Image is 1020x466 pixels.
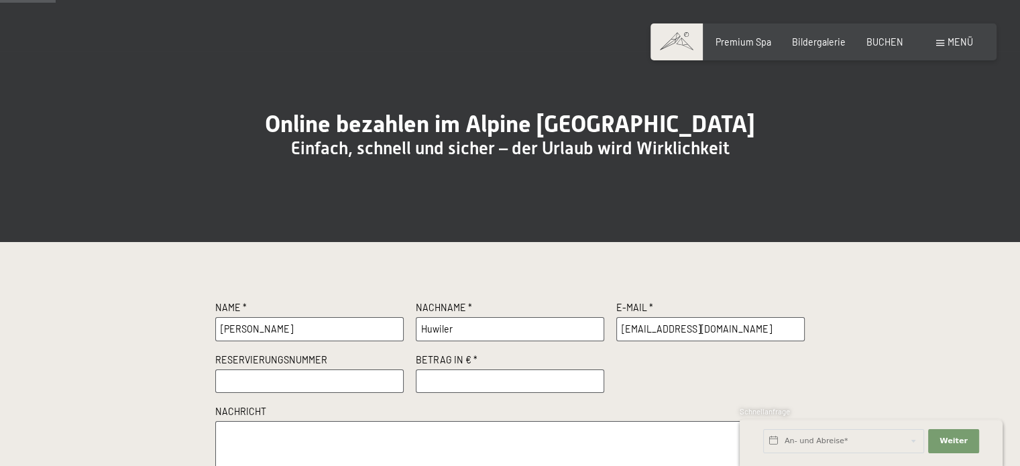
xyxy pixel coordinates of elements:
label: Nachname * [416,301,605,317]
label: Name * [215,301,404,317]
span: Online bezahlen im Alpine [GEOGRAPHIC_DATA] [265,110,755,137]
span: Weiter [940,436,968,447]
a: Bildergalerie [792,36,846,48]
label: Reservierungsnummer [215,353,404,369]
span: Schnellanfrage [740,407,790,416]
a: BUCHEN [866,36,903,48]
label: E-Mail * [616,301,805,317]
label: Nachricht [215,405,805,421]
span: Menü [948,36,973,48]
label: Betrag in € * [416,353,605,369]
a: Premium Spa [716,36,771,48]
span: Einfach, schnell und sicher – der Urlaub wird Wirklichkeit [291,138,730,158]
button: Weiter [928,429,979,453]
